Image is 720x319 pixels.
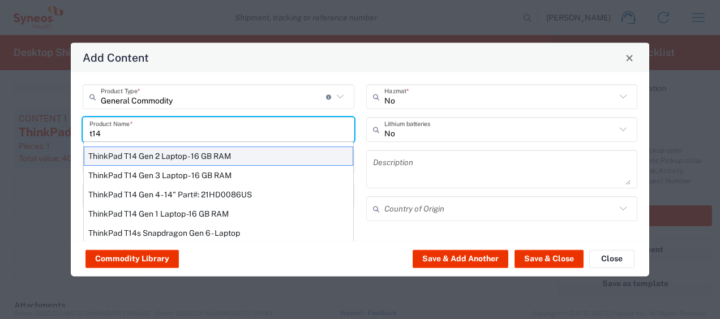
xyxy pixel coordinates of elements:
button: Commodity Library [85,249,179,268]
h4: Add Content [83,49,149,66]
div: ThinkPad T14 Gen 4 - 14" Part#: 21HD0086US [84,185,353,204]
button: Close [622,50,637,66]
div: ThinkPad T14s Snapdragon Gen 6 - Laptop [84,223,353,243]
div: ThinkPad T14 Gen 2 Laptop - 16 GB RAM [84,146,353,166]
button: Close [589,249,635,268]
button: Save & Add Another [413,249,508,268]
div: ThinkPad T14 Gen 1 Laptop -16 GB RAM [84,204,353,223]
div: ThinkPad T14 Gen 3 Laptop - 16 GB RAM [84,166,353,185]
button: Save & Close [515,249,584,268]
